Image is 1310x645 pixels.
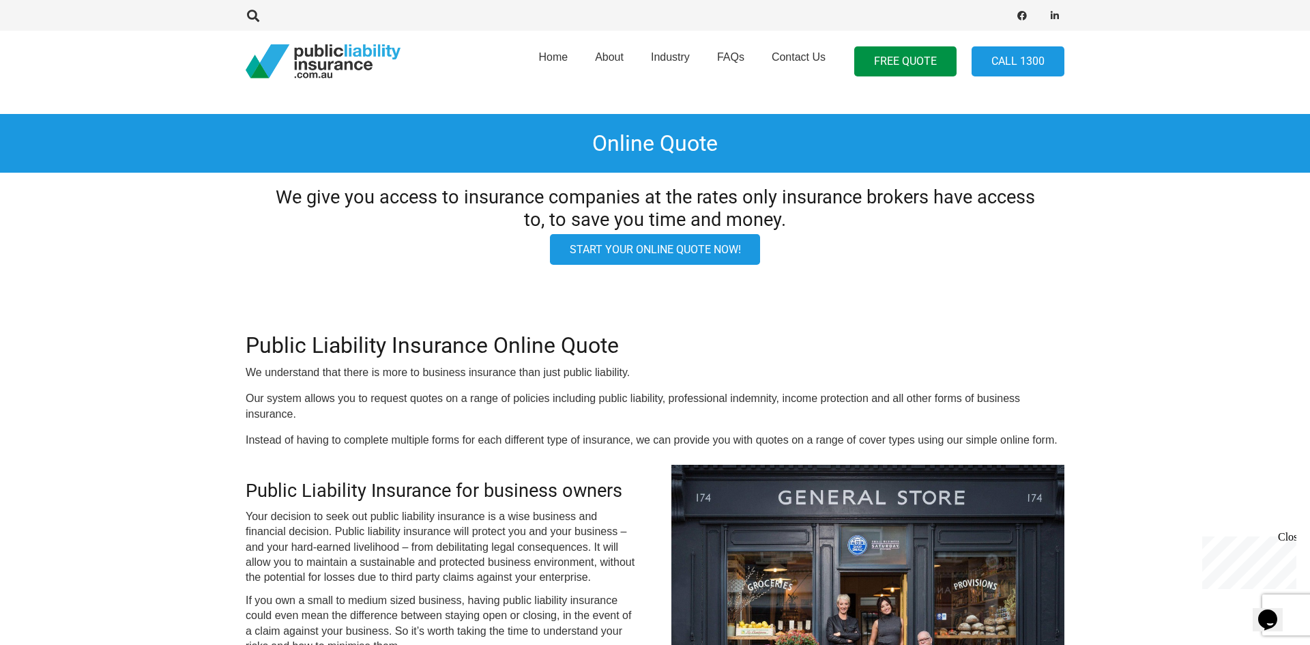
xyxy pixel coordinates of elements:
span: FAQs [717,51,744,63]
span: Home [538,51,568,63]
a: Start your online quote now! [550,234,761,265]
a: Search [239,10,267,22]
a: Call 1300 [972,46,1064,77]
a: Facebook [1013,6,1032,25]
span: Your decision to seek out public liability insurance is a wise business and financial decision. P... [246,511,635,584]
h2: Public Liability Insurance Online Quote [246,332,1064,358]
div: Chat live with an agent now!Close [5,5,94,99]
h3: Public Liability Insurance for business owners [246,480,639,502]
p: Instead of having to complete multiple forms for each different type of insurance, we can provide... [246,433,1064,448]
a: FAQs [703,27,758,96]
span: About [595,51,624,63]
h3: We give you access to insurance companies at the rates only insurance brokers have access to, to ... [273,186,1037,231]
a: Industry [637,27,703,96]
p: Our system allows you to request quotes on a range of policies including public liability, profes... [246,391,1064,422]
p: We understand that there is more to business insurance than just public liability. [246,365,1064,380]
span: Contact Us [772,51,826,63]
a: About [581,27,637,96]
a: LinkedIn [1045,6,1064,25]
span: Industry [651,51,690,63]
a: Home [525,27,581,96]
iframe: chat widget [1197,531,1296,589]
iframe: chat widget [1253,590,1296,631]
a: FREE QUOTE [854,46,957,77]
a: Contact Us [758,27,839,96]
a: pli_logotransparent [246,44,401,78]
